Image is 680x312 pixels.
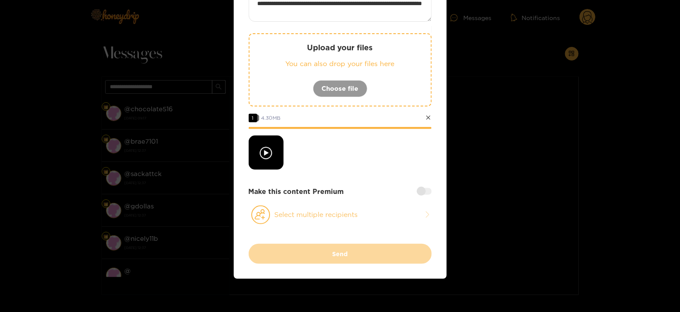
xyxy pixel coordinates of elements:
[249,205,432,225] button: Select multiple recipients
[261,115,281,121] span: 4.30 MB
[249,244,432,264] button: Send
[267,43,414,52] p: Upload your files
[249,187,344,196] strong: Make this content Premium
[267,59,414,69] p: You can also drop your files here
[313,80,367,97] button: Choose file
[249,114,257,122] span: 1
